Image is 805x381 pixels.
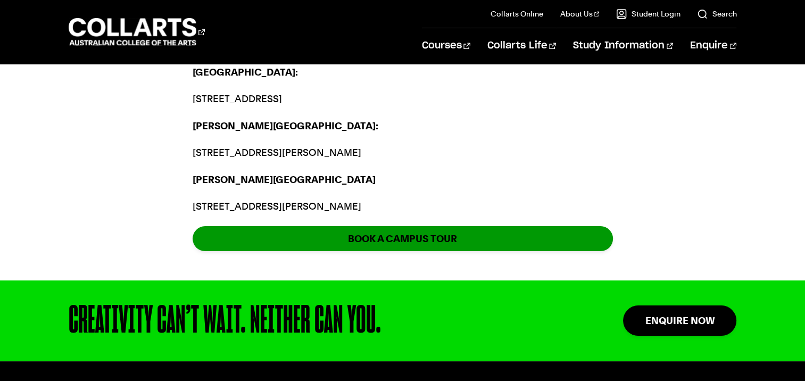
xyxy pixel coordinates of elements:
[690,28,736,63] a: Enquire
[193,199,613,214] p: [STREET_ADDRESS][PERSON_NAME]
[491,9,543,19] a: Collarts Online
[69,16,205,47] div: Go to homepage
[422,28,470,63] a: Courses
[560,9,600,19] a: About Us
[623,305,736,336] a: Enquire Now
[193,67,298,78] strong: [GEOGRAPHIC_DATA]:
[487,28,556,63] a: Collarts Life
[697,9,736,19] a: Search
[573,28,673,63] a: Study Information
[193,174,376,185] strong: [PERSON_NAME][GEOGRAPHIC_DATA]
[193,145,613,160] p: [STREET_ADDRESS][PERSON_NAME]
[69,302,555,340] div: CREATIVITY CAN’T WAIT. NEITHER CAN YOU.
[193,92,613,106] p: [STREET_ADDRESS]
[193,120,378,131] strong: [PERSON_NAME][GEOGRAPHIC_DATA]:
[193,226,613,251] a: Book a Campus Tour
[616,9,680,19] a: Student Login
